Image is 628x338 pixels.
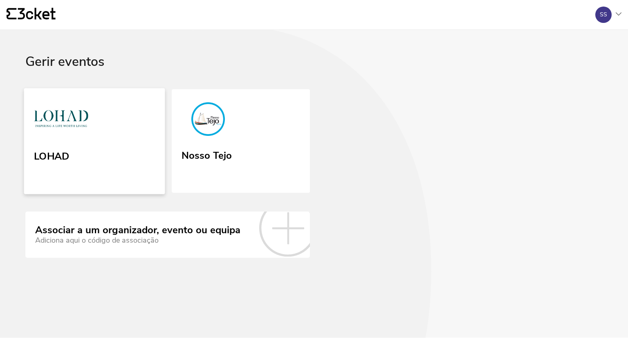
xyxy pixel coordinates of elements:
[35,236,240,245] div: Adiciona aqui o código de associação
[182,147,232,162] div: Nosso Tejo
[7,8,16,20] g: {' '}
[34,147,70,162] div: LOHAD
[172,89,310,193] a: Nosso Tejo Nosso Tejo
[34,101,88,139] img: LOHAD
[7,8,56,22] a: {' '}
[25,54,603,89] div: Gerir eventos
[24,88,165,194] a: LOHAD LOHAD
[600,11,607,18] div: SS
[25,212,310,257] a: Associar a um organizador, evento ou equipa Adiciona aqui o código de associação
[182,102,235,139] img: Nosso Tejo
[35,225,240,236] div: Associar a um organizador, evento ou equipa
